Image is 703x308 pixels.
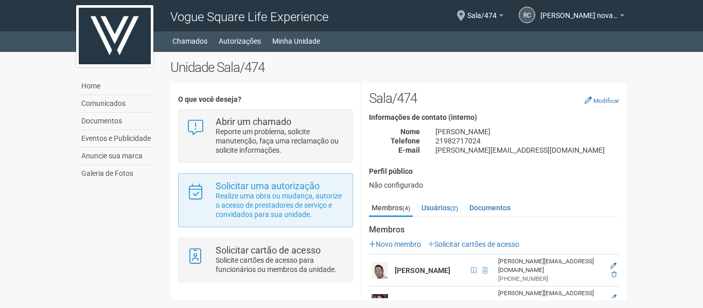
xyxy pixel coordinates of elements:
[467,2,497,20] span: Sala/474
[498,257,601,275] div: [PERSON_NAME][EMAIL_ADDRESS][DOMAIN_NAME]
[610,262,617,269] a: Editar membro
[398,146,420,154] strong: E-mail
[79,130,155,148] a: Eventos e Publicidade
[178,96,353,103] h4: O que você deseja?
[395,298,450,306] strong: [PERSON_NAME]
[76,5,153,67] img: logo.jpg
[428,127,627,136] div: [PERSON_NAME]
[216,127,345,155] p: Reporte um problema, solicite manutenção, faça uma reclamação ou solicite informações.
[540,13,624,21] a: [PERSON_NAME] novaes
[216,191,345,219] p: Realize uma obra ou mudança, autorize o acesso de prestadores de serviço e convidados para sua un...
[369,168,619,175] h4: Perfil público
[369,225,619,234] strong: Membros
[79,165,155,182] a: Galeria de Fotos
[186,182,344,219] a: Solicitar uma autorização Realize uma obra ou mudança, autorize o acesso de prestadores de serviç...
[428,136,627,146] div: 21982717024
[79,113,155,130] a: Documentos
[467,200,513,215] a: Documentos
[428,240,519,248] a: Solicitar cartões de acesso
[172,34,207,48] a: Chamados
[498,289,601,306] div: [PERSON_NAME][EMAIL_ADDRESS][DOMAIN_NAME]
[369,114,619,121] h4: Informações de contato (interno)
[216,116,291,127] strong: Abrir um chamado
[400,128,420,136] strong: Nome
[593,97,619,104] small: Modificar
[369,90,619,106] h2: Sala/474
[170,10,328,24] span: Vogue Square Life Experience
[219,34,261,48] a: Autorizações
[216,245,321,256] strong: Solicitar cartão de acesso
[186,117,344,155] a: Abrir um chamado Reporte um problema, solicite manutenção, faça uma reclamação ou solicite inform...
[79,78,155,95] a: Home
[272,34,320,48] a: Minha Unidade
[79,148,155,165] a: Anuncie sua marca
[540,2,618,20] span: renato coutinho novaes
[428,146,627,155] div: [PERSON_NAME][EMAIL_ADDRESS][DOMAIN_NAME]
[450,205,458,212] small: (2)
[610,294,617,301] a: Editar membro
[186,246,344,274] a: Solicitar cartão de acesso Solicite cartões de acesso para funcionários ou membros da unidade.
[395,266,450,275] strong: [PERSON_NAME]
[519,7,535,23] a: rc
[611,271,617,278] a: Excluir membro
[369,180,619,190] div: Não configurado
[372,262,388,279] img: user.png
[467,13,503,21] a: Sala/474
[419,200,461,215] a: Usuários(2)
[402,205,410,212] small: (4)
[216,180,320,191] strong: Solicitar uma autorização
[585,96,619,104] a: Modificar
[216,256,345,274] p: Solicite cartões de acesso para funcionários ou membros da unidade.
[79,95,155,113] a: Comunicados
[369,200,413,217] a: Membros(4)
[391,137,420,145] strong: Telefone
[369,240,421,248] a: Novo membro
[170,60,627,75] h2: Unidade Sala/474
[498,275,601,283] div: [PHONE_NUMBER]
